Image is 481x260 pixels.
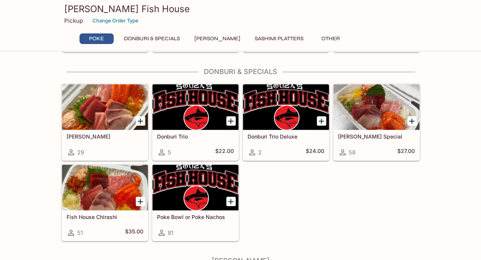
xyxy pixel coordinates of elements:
[333,84,419,130] div: Souza Special
[64,17,83,24] p: Pickup
[226,197,236,206] button: Add Poke Bowl or Poke Nachos
[258,149,262,156] span: 2
[397,148,415,157] h5: $27.00
[157,214,234,220] h5: Poke Bowl or Poke Nachos
[136,197,145,206] button: Add Fish House Chirashi
[61,68,420,76] h4: Donburi & Specials
[243,84,329,161] a: Donburi Trio Deluxe2$24.00
[248,133,324,140] h5: Donburi Trio Deluxe
[333,84,420,161] a: [PERSON_NAME] Special58$27.00
[190,33,244,44] button: [PERSON_NAME]
[89,15,142,27] button: Change Order Type
[152,84,238,130] div: Donburi Trio
[152,165,238,210] div: Poke Bowl or Poke Nachos
[62,164,148,241] a: Fish House Chirashi51$35.00
[168,149,171,156] span: 5
[77,149,84,156] span: 29
[152,84,239,161] a: Donburi Trio5$22.00
[136,116,145,126] button: Add Sashimi Donburis
[62,84,148,161] a: [PERSON_NAME]29
[215,148,234,157] h5: $22.00
[317,116,326,126] button: Add Donburi Trio Deluxe
[251,33,308,44] button: Sashimi Platters
[62,165,148,210] div: Fish House Chirashi
[407,116,417,126] button: Add Souza Special
[125,228,143,237] h5: $35.00
[157,133,234,140] h5: Donburi Trio
[152,164,239,241] a: Poke Bowl or Poke Nachos81
[64,3,417,15] h3: [PERSON_NAME] Fish House
[243,84,329,130] div: Donburi Trio Deluxe
[77,229,83,236] span: 51
[226,116,236,126] button: Add Donburi Trio
[67,133,143,140] h5: [PERSON_NAME]
[338,133,415,140] h5: [PERSON_NAME] Special
[349,149,356,156] span: 58
[306,148,324,157] h5: $24.00
[62,84,148,130] div: Sashimi Donburis
[168,229,173,236] span: 81
[79,33,114,44] button: Poke
[67,214,143,220] h5: Fish House Chirashi
[314,33,348,44] button: Other
[120,33,184,44] button: Donburi & Specials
